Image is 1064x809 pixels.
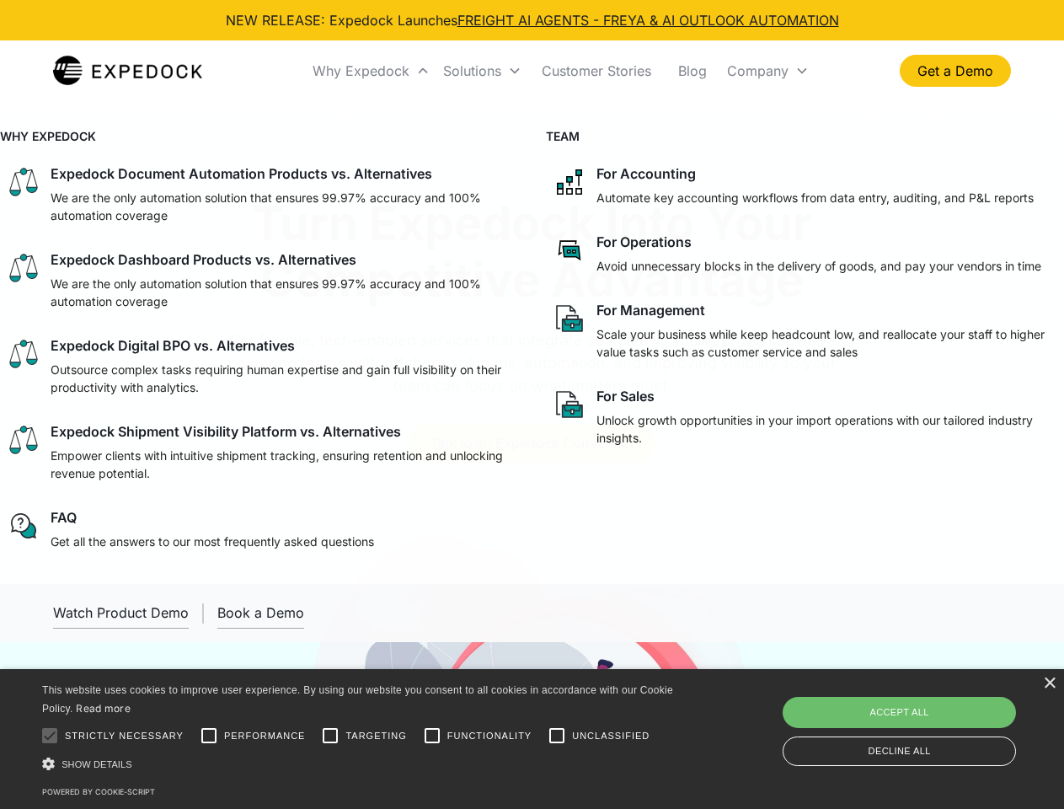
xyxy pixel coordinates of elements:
a: home [53,54,202,88]
p: Automate key accounting workflows from data entry, auditing, and P&L reports [596,189,1034,206]
img: rectangular chat bubble icon [553,233,586,267]
p: We are the only automation solution that ensures 99.97% accuracy and 100% automation coverage [51,275,512,310]
div: Why Expedock [306,42,436,99]
div: For Sales [596,388,655,404]
p: Scale your business while keep headcount low, and reallocate your staff to higher value tasks suc... [596,325,1058,361]
img: scale icon [7,337,40,371]
p: Avoid unnecessary blocks in the delivery of goods, and pay your vendors in time [596,257,1041,275]
span: Show details [61,759,132,769]
a: Read more [76,702,131,715]
div: For Operations [596,233,692,250]
img: paper and bag icon [553,302,586,335]
img: network like icon [553,165,586,199]
img: scale icon [7,251,40,285]
div: Book a Demo [217,604,304,621]
span: Functionality [447,729,532,743]
a: Powered by cookie-script [42,787,155,796]
div: Solutions [443,62,501,79]
div: Expedock Dashboard Products vs. Alternatives [51,251,356,268]
span: Unclassified [572,729,650,743]
div: For Accounting [596,165,696,182]
a: Get a Demo [900,55,1011,87]
p: Unlock growth opportunities in your import operations with our tailored industry insights. [596,411,1058,447]
p: Get all the answers to our most frequently asked questions [51,533,374,550]
div: Company [727,62,789,79]
a: open lightbox [53,597,189,629]
span: Performance [224,729,306,743]
div: Watch Product Demo [53,604,189,621]
span: Targeting [345,729,406,743]
img: paper and bag icon [553,388,586,421]
a: FREIGHT AI AGENTS - FREYA & AI OUTLOOK AUTOMATION [457,12,839,29]
a: Customer Stories [528,42,665,99]
div: FAQ [51,509,77,526]
span: This website uses cookies to improve user experience. By using our website you consent to all coo... [42,684,673,715]
div: Expedock Shipment Visibility Platform vs. Alternatives [51,423,401,440]
div: Solutions [436,42,528,99]
a: Blog [665,42,720,99]
div: For Management [596,302,705,319]
img: Expedock Logo [53,54,202,88]
div: Why Expedock [313,62,409,79]
img: regular chat bubble icon [7,509,40,543]
p: Outsource complex tasks requiring human expertise and gain full visibility on their productivity ... [51,361,512,396]
div: Show details [42,755,679,773]
p: Empower clients with intuitive shipment tracking, ensuring retention and unlocking revenue potent... [51,447,512,482]
img: scale icon [7,165,40,199]
div: Expedock Document Automation Products vs. Alternatives [51,165,432,182]
div: Expedock Digital BPO vs. Alternatives [51,337,295,354]
div: NEW RELEASE: Expedock Launches [226,10,839,30]
iframe: Chat Widget [783,627,1064,809]
div: Company [720,42,815,99]
p: We are the only automation solution that ensures 99.97% accuracy and 100% automation coverage [51,189,512,224]
a: Book a Demo [217,597,304,629]
span: Strictly necessary [65,729,184,743]
img: scale icon [7,423,40,457]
